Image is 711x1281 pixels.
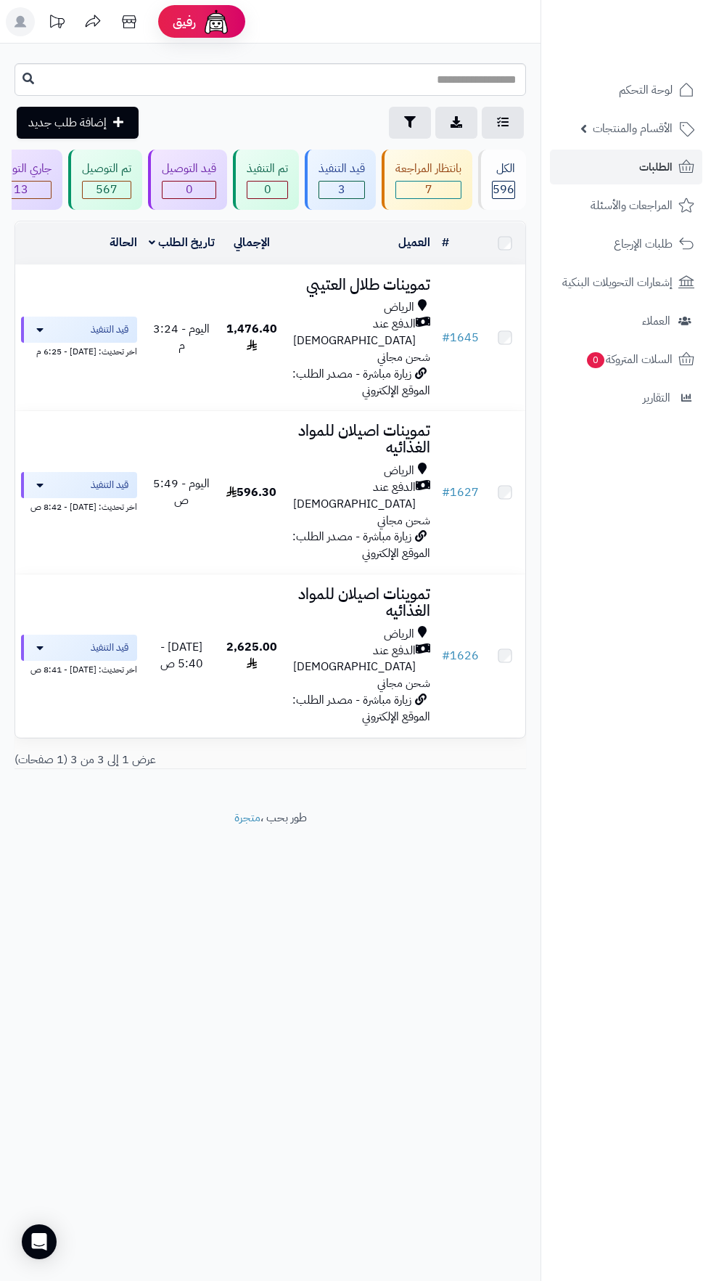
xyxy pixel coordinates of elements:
span: الرياض [384,626,414,643]
div: اخر تحديث: [DATE] - 6:25 م [21,343,137,358]
a: لوحة التحكم [550,73,702,107]
a: تحديثات المنصة [38,7,75,40]
a: الطلبات [550,150,702,184]
span: قيد التنفيذ [91,478,128,492]
h3: تموينات طلال العتيبي [289,277,430,293]
div: اخر تحديث: [DATE] - 8:42 ص [21,498,137,513]
span: زيارة مباشرة - مصدر الطلب: الموقع الإلكتروني [292,691,430,725]
div: قيد التنفيذ [318,160,365,177]
span: 596 [493,182,514,198]
a: تم التوصيل 567 [65,150,145,210]
div: قيد التوصيل [162,160,216,177]
span: زيارة مباشرة - مصدر الطلب: الموقع الإلكتروني [292,528,430,562]
span: 0 [163,182,215,198]
span: الأقسام والمنتجات [593,118,673,139]
span: 596.30 [226,484,276,501]
a: تم التنفيذ 0 [230,150,302,210]
span: اليوم - 5:49 ص [153,475,210,509]
span: شحن مجاني [377,512,430,529]
span: الرياض [384,463,414,479]
span: إضافة طلب جديد [28,114,107,131]
a: #1645 [442,329,479,346]
span: 567 [83,182,131,198]
a: الحالة [110,234,137,251]
a: #1627 [442,484,479,501]
h3: تموينات اصيلان للمواد الغذائيه [289,586,430,619]
div: بانتظار المراجعة [395,160,461,177]
span: 0 [587,352,604,368]
span: زيارة مباشرة - مصدر الطلب: الموقع الإلكتروني [292,365,430,399]
div: تم التوصيل [82,160,131,177]
img: ai-face.png [202,7,231,36]
span: قيد التنفيذ [91,640,128,655]
a: متجرة [234,809,260,826]
span: [DATE] - 5:40 ص [160,638,203,672]
span: الدفع عند [DEMOGRAPHIC_DATA] [289,479,416,513]
div: Open Intercom Messenger [22,1224,57,1259]
span: شحن مجاني [377,349,430,366]
span: اليوم - 3:24 م [153,320,210,354]
span: # [442,484,450,501]
a: قيد التنفيذ 3 [302,150,379,210]
span: رفيق [173,13,196,30]
a: تاريخ الطلب [149,234,215,251]
a: السلات المتروكة0 [550,342,702,377]
span: المراجعات والأسئلة [591,195,673,216]
a: # [442,234,449,251]
span: الدفع عند [DEMOGRAPHIC_DATA] [289,316,416,349]
span: إشعارات التحويلات البنكية [562,272,673,293]
a: الكل596 [475,150,529,210]
span: طلبات الإرجاع [614,234,673,254]
a: قيد التوصيل 0 [145,150,230,210]
a: إشعارات التحويلات البنكية [550,265,702,300]
span: التقارير [643,388,670,408]
span: لوحة التحكم [619,80,673,100]
div: عرض 1 إلى 3 من 3 (1 صفحات) [4,752,537,768]
span: 7 [396,182,461,198]
div: الكل [492,160,515,177]
span: الطلبات [639,157,673,177]
span: السلات المتروكة [585,349,673,370]
a: المراجعات والأسئلة [550,188,702,223]
a: #1626 [442,647,479,664]
span: 1,476.40 [226,320,277,354]
a: طلبات الإرجاع [550,227,702,261]
span: شحن مجاني [377,675,430,692]
span: 0 [247,182,287,198]
span: الدفع عند [DEMOGRAPHIC_DATA] [289,643,416,676]
a: إضافة طلب جديد [17,107,139,139]
span: # [442,329,450,346]
h3: تموينات اصيلان للمواد الغذائيه [289,423,430,456]
div: اخر تحديث: [DATE] - 8:41 ص [21,661,137,676]
a: العميل [398,234,430,251]
span: العملاء [642,311,670,331]
a: بانتظار المراجعة 7 [379,150,475,210]
a: التقارير [550,381,702,415]
span: 3 [319,182,364,198]
div: تم التنفيذ [247,160,288,177]
a: العملاء [550,304,702,338]
span: 2,625.00 [226,638,277,672]
span: # [442,647,450,664]
span: قيد التنفيذ [91,322,128,337]
a: الإجمالي [234,234,270,251]
span: الرياض [384,299,414,316]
